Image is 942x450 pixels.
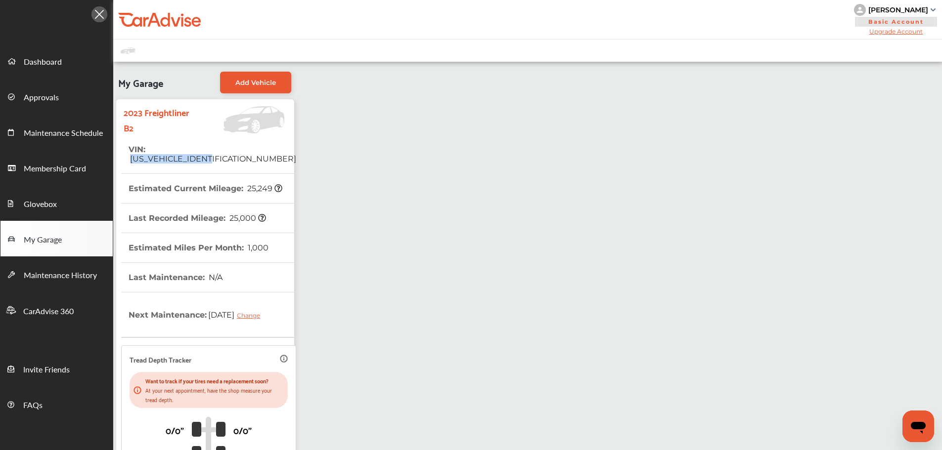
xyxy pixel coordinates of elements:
a: Approvals [0,79,113,114]
img: knH8PDtVvWoAbQRylUukY18CTiRevjo20fAtgn5MLBQj4uumYvk2MzTtcAIzfGAtb1XOLVMAvhLuqoNAbL4reqehy0jehNKdM... [854,4,866,16]
a: Glovebox [0,185,113,221]
a: My Garage [0,221,113,256]
span: N/A [207,273,223,282]
span: [US_VEHICLE_IDENTIFICATION_NUMBER] [129,154,296,164]
span: My Garage [24,234,62,246]
span: 25,249 [246,184,282,193]
span: Upgrade Account [854,28,938,35]
span: [DATE] [207,302,268,327]
span: Invite Friends [23,364,70,376]
th: VIN : [129,135,296,173]
a: Dashboard [0,43,113,79]
th: Last Maintenance : [129,263,223,292]
img: placeholder_car.fcab19be.svg [121,44,135,57]
span: Basic Account [855,17,937,27]
img: sCxJUJ+qAmfqhQGDUl18vwLg4ZYJ6CxN7XmbOMBAAAAAElFTkSuQmCC [931,8,936,11]
th: Estimated Miles Per Month : [129,233,269,262]
th: Next Maintenance : [129,292,268,337]
span: Glovebox [24,198,57,211]
p: Tread Depth Tracker [130,354,191,365]
span: Maintenance Schedule [24,127,103,140]
a: Maintenance History [0,256,113,292]
th: Estimated Current Mileage : [129,174,282,203]
span: CarAdvise 360 [23,305,74,318]
span: 25,000 [228,213,266,223]
span: Membership Card [24,163,86,175]
p: 0/0" [166,422,184,438]
div: Change [237,312,265,319]
div: [PERSON_NAME] [868,5,928,14]
span: My Garage [118,72,163,93]
a: Maintenance Schedule [0,114,113,150]
a: Membership Card [0,150,113,185]
img: Icon.5fd9dcc7.svg [91,6,107,22]
span: FAQs [23,399,43,412]
img: Vehicle [191,106,289,133]
span: Approvals [24,91,59,104]
iframe: Button to launch messaging window [902,410,934,442]
th: Last Recorded Mileage : [129,204,266,233]
span: 1,000 [246,243,269,252]
span: Dashboard [24,56,62,69]
span: Add Vehicle [235,79,276,86]
a: Add Vehicle [220,72,291,93]
span: Maintenance History [24,269,97,282]
p: At your next appointment, have the shop measure your tread depth. [145,385,284,404]
strong: 2023 Freightliner B2 [124,104,191,135]
p: 0/0" [233,422,252,438]
p: Want to track if your tires need a replacement soon? [145,376,284,385]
